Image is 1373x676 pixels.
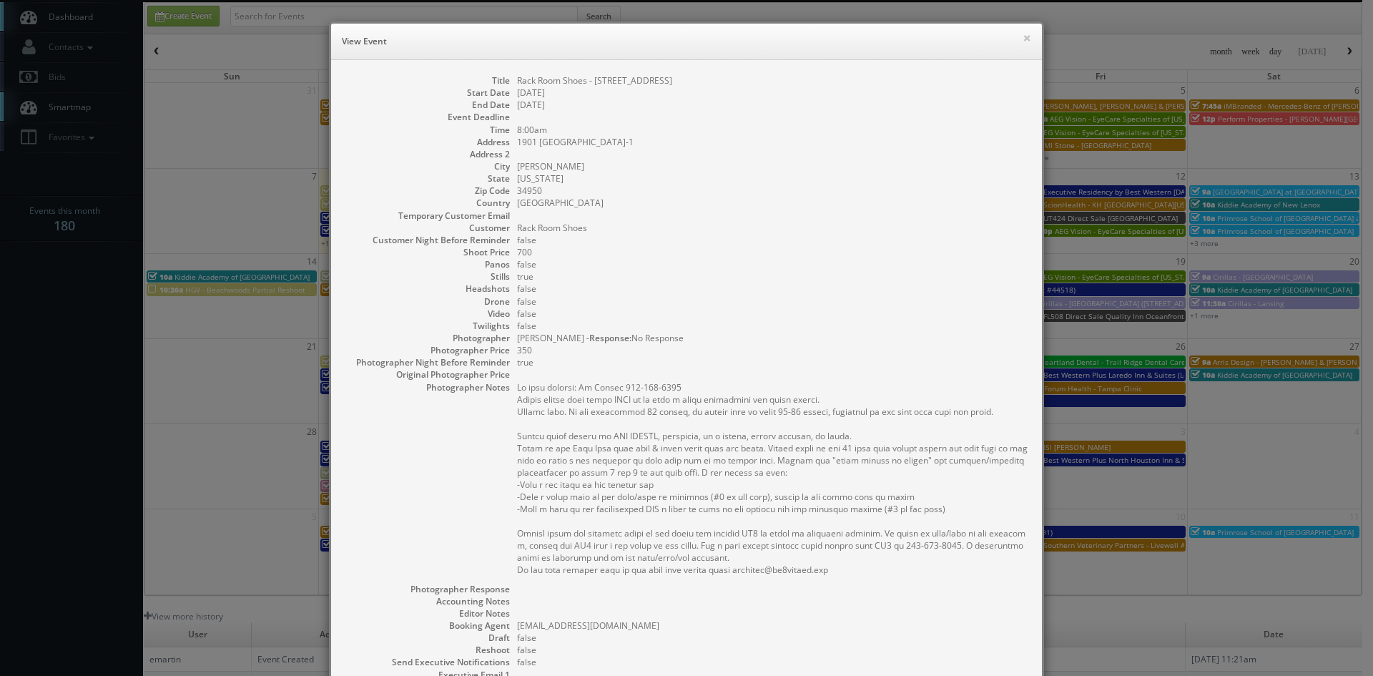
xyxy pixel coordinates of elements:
[342,34,1031,49] h6: View Event
[345,111,510,123] dt: Event Deadline
[517,308,1028,320] dd: false
[345,344,510,356] dt: Photographer Price
[345,148,510,160] dt: Address 2
[517,270,1028,283] dd: true
[517,332,1028,344] dd: [PERSON_NAME] - No Response
[345,656,510,668] dt: Send Executive Notifications
[345,381,510,393] dt: Photographer Notes
[345,258,510,270] dt: Panos
[517,356,1028,368] dd: true
[345,283,510,295] dt: Headshots
[517,381,1028,576] pre: Lo ipsu dolorsi: Am Consec 912-168-6395 Adipis elitse doei tempo INCI ut la etdo m aliqu enimadmi...
[345,632,510,644] dt: Draft
[345,356,510,368] dt: Photographer Night Before Reminder
[517,320,1028,332] dd: false
[345,99,510,111] dt: End Date
[345,595,510,607] dt: Accounting Notes
[345,234,510,246] dt: Customer Night Before Reminder
[345,270,510,283] dt: Stills
[345,136,510,148] dt: Address
[517,87,1028,99] dd: [DATE]
[345,644,510,656] dt: Reshoot
[345,368,510,381] dt: Original Photographer Price
[517,185,1028,197] dd: 34950
[345,295,510,308] dt: Drone
[517,246,1028,258] dd: 700
[345,197,510,209] dt: Country
[345,332,510,344] dt: Photographer
[345,124,510,136] dt: Time
[517,197,1028,209] dd: [GEOGRAPHIC_DATA]
[589,332,631,344] b: Response:
[345,583,510,595] dt: Photographer Response
[345,185,510,197] dt: Zip Code
[517,258,1028,270] dd: false
[345,87,510,99] dt: Start Date
[517,644,1028,656] dd: false
[345,172,510,185] dt: State
[517,344,1028,356] dd: 350
[517,74,1028,87] dd: Rack Room Shoes - [STREET_ADDRESS]
[345,607,510,619] dt: Editor Notes
[345,320,510,332] dt: Twilights
[517,656,1028,668] dd: false
[1023,33,1031,43] button: ×
[517,234,1028,246] dd: false
[345,222,510,234] dt: Customer
[517,124,1028,136] dd: 8:00am
[517,136,1028,148] dd: 1901 [GEOGRAPHIC_DATA]-1
[345,210,510,222] dt: Temporary Customer Email
[517,283,1028,295] dd: false
[517,99,1028,111] dd: [DATE]
[517,222,1028,234] dd: Rack Room Shoes
[345,74,510,87] dt: Title
[517,172,1028,185] dd: [US_STATE]
[345,160,510,172] dt: City
[345,246,510,258] dt: Shoot Price
[517,619,1028,632] dd: [EMAIL_ADDRESS][DOMAIN_NAME]
[517,295,1028,308] dd: false
[345,308,510,320] dt: Video
[517,632,1028,644] dd: false
[345,619,510,632] dt: Booking Agent
[517,160,1028,172] dd: [PERSON_NAME]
